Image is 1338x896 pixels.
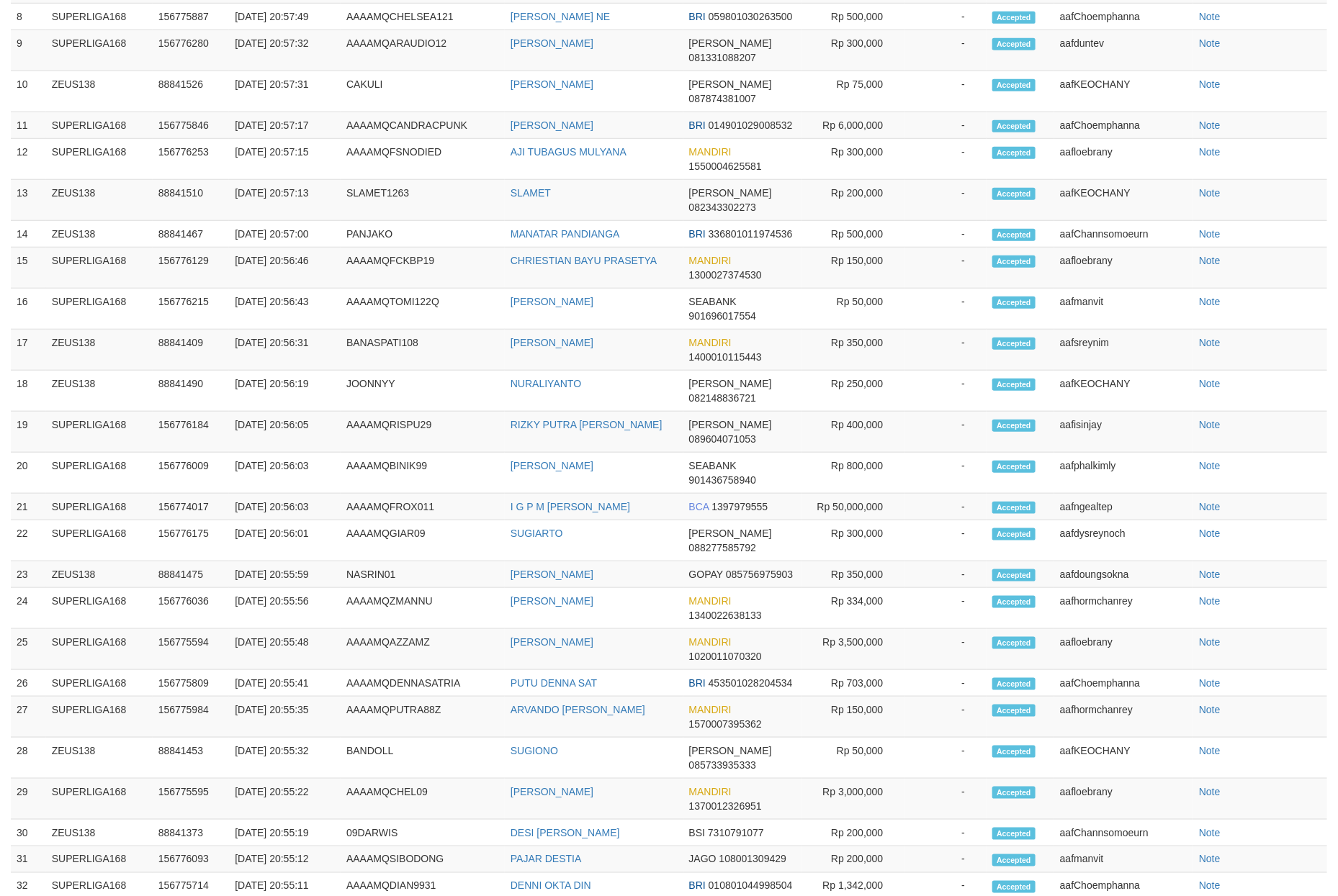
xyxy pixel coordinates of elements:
span: 1300027374530 [689,269,762,281]
span: 085733935333 [689,759,756,771]
span: Accepted [992,461,1036,473]
td: [DATE] 20:55:19 [229,820,341,846]
td: 156776009 [153,453,230,494]
td: - [904,494,987,520]
td: Rp 200,000 [802,820,904,846]
span: [PERSON_NAME] [689,78,772,90]
a: Note [1199,228,1221,240]
span: GOPAY [689,569,723,580]
span: MANDIRI [689,337,732,348]
td: SUPERLIGA168 [46,112,153,139]
td: Rp 300,000 [802,139,904,180]
td: aafChoemphanna [1054,670,1193,697]
td: - [904,248,987,289]
span: BRI [689,677,706,689]
a: Note [1199,378,1221,389]
td: [DATE] 20:57:49 [229,4,341,30]
a: CHRIESTIAN BAYU PRASETYA [511,255,657,266]
span: 453501028204534 [709,677,793,689]
td: - [904,629,987,670]
a: Note [1199,569,1221,580]
span: 081331088207 [689,52,756,63]
td: - [904,371,987,412]
td: 156776036 [153,588,230,629]
a: [PERSON_NAME] [511,636,593,648]
td: 156775595 [153,779,230,820]
a: [PERSON_NAME] [511,569,593,580]
td: - [904,139,987,180]
td: AAAAMQRISPU29 [341,412,505,453]
span: [PERSON_NAME] [689,745,772,756]
td: 11 [11,112,46,139]
span: Accepted [992,502,1036,514]
td: SUPERLIGA168 [46,289,153,330]
td: ZEUS138 [46,371,153,412]
span: Accepted [992,338,1036,350]
td: - [904,330,987,371]
td: SUPERLIGA168 [46,494,153,520]
a: Note [1199,460,1221,471]
td: [DATE] 20:56:31 [229,330,341,371]
a: SLAMET [511,187,551,199]
td: aafsreynim [1054,330,1193,371]
td: 156775809 [153,670,230,697]
td: ZEUS138 [46,180,153,221]
a: Note [1199,78,1221,90]
a: Note [1199,37,1221,49]
td: Rp 703,000 [802,670,904,697]
td: [DATE] 20:57:32 [229,30,341,71]
span: Accepted [992,678,1036,690]
td: 8 [11,4,46,30]
td: 20 [11,453,46,494]
td: [DATE] 20:57:00 [229,221,341,248]
td: 88841475 [153,561,230,588]
td: - [904,738,987,779]
td: 9 [11,30,46,71]
td: ZEUS138 [46,561,153,588]
td: - [904,71,987,112]
td: [DATE] 20:55:22 [229,779,341,820]
span: 089604071053 [689,433,756,445]
td: 88841467 [153,221,230,248]
td: - [904,180,987,221]
td: AAAAMQTOMI122Q [341,289,505,330]
span: [PERSON_NAME] [689,378,772,389]
td: 23 [11,561,46,588]
td: 28 [11,738,46,779]
a: SUGIONO [511,745,558,756]
td: - [904,4,987,30]
span: Accepted [992,255,1036,268]
a: DESI [PERSON_NAME] [511,827,620,838]
a: Note [1199,296,1221,307]
td: aafduntev [1054,30,1193,71]
td: [DATE] 20:55:35 [229,697,341,738]
td: aafdysreynoch [1054,520,1193,561]
a: Note [1199,146,1221,158]
td: aafChannsomoeurn [1054,820,1193,846]
td: [DATE] 20:55:41 [229,670,341,697]
td: [DATE] 20:57:13 [229,180,341,221]
td: aafhormchanrey [1054,697,1193,738]
td: SLAMET1263 [341,180,505,221]
span: MANDIRI [689,704,732,715]
a: Note [1199,595,1221,607]
span: [PERSON_NAME] [689,37,772,49]
span: Accepted [992,787,1036,799]
td: 88841453 [153,738,230,779]
td: 13 [11,180,46,221]
span: 085756975903 [726,569,793,580]
td: 156775594 [153,629,230,670]
td: Rp 300,000 [802,30,904,71]
td: Rp 3,500,000 [802,629,904,670]
span: 087874381007 [689,93,756,104]
span: Accepted [992,637,1036,649]
a: Note [1199,677,1221,689]
td: Rp 50,000,000 [802,494,904,520]
span: Accepted [992,229,1036,241]
td: AAAAMQZMANNU [341,588,505,629]
span: Accepted [992,38,1036,50]
td: 22 [11,520,46,561]
td: - [904,561,987,588]
span: Accepted [992,569,1036,582]
td: SUPERLIGA168 [46,4,153,30]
